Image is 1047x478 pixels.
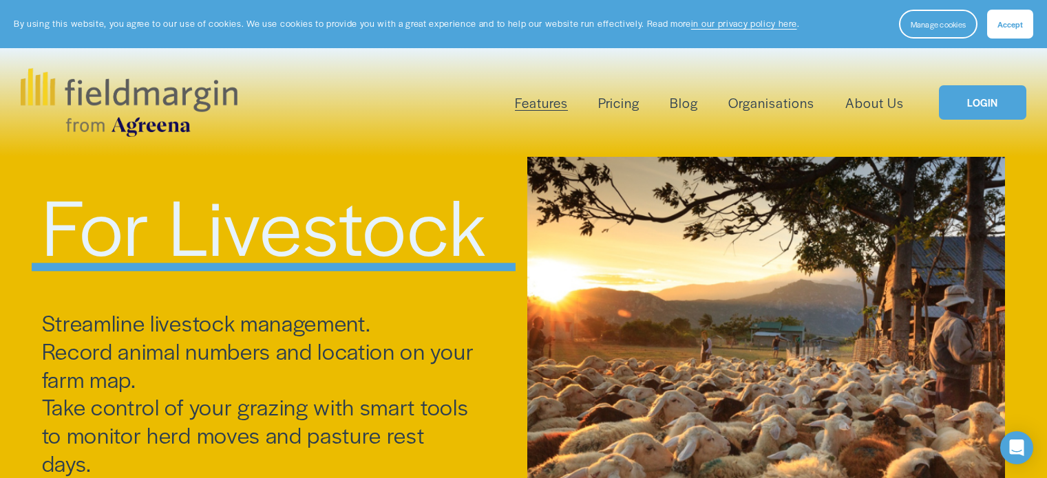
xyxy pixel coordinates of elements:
[515,91,568,114] a: folder dropdown
[598,91,639,114] a: Pricing
[42,169,488,279] span: For Livestock
[911,19,966,30] span: Manage cookies
[14,17,799,30] p: By using this website, you agree to our use of cookies. We use cookies to provide you with a grea...
[42,307,479,478] span: Streamline livestock management. Record animal numbers and location on your farm map. Take contro...
[845,91,904,114] a: About Us
[939,85,1026,120] a: LOGIN
[1000,431,1033,464] div: Open Intercom Messenger
[728,91,814,114] a: Organisations
[21,68,237,137] img: fieldmargin.com
[997,19,1023,30] span: Accept
[515,93,568,113] span: Features
[670,91,698,114] a: Blog
[899,10,977,39] button: Manage cookies
[691,17,797,30] a: in our privacy policy here
[987,10,1033,39] button: Accept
